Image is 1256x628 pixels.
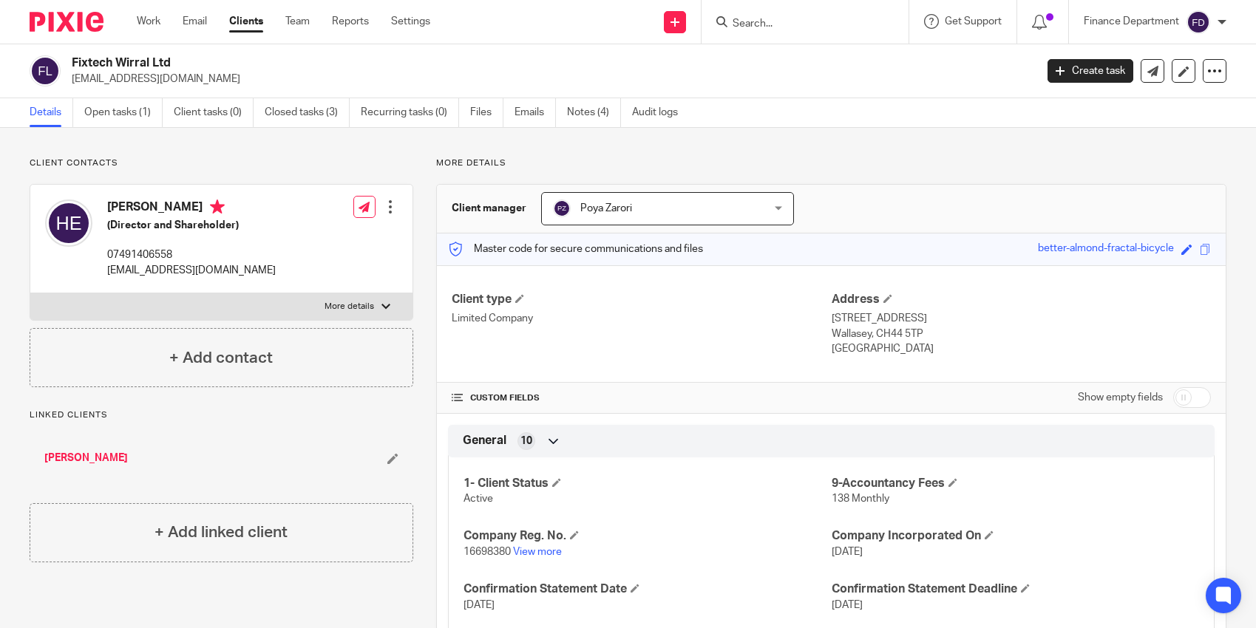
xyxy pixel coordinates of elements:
h4: Client type [452,292,831,307]
p: Limited Company [452,311,831,326]
p: Wallasey, CH44 5TP [832,327,1211,341]
span: 138 Monthly [832,494,889,504]
h4: + Add contact [169,347,273,369]
span: 10 [520,434,532,448]
h5: (Director and Shareholder) [107,218,276,233]
h2: Fixtech Wirral Ltd [72,55,835,71]
a: Settings [391,14,430,29]
span: Active [464,494,493,504]
p: More details [325,301,374,313]
h4: 1- Client Status [464,476,831,491]
div: better-almond-fractal-bicycle [1038,241,1174,258]
a: Work [137,14,160,29]
a: Notes (4) [567,98,621,127]
span: [DATE] [832,600,863,610]
h4: Company Incorporated On [832,528,1199,544]
span: [DATE] [464,600,495,610]
span: General [463,433,506,448]
a: Emails [515,98,556,127]
a: Clients [229,14,263,29]
a: Client tasks (0) [174,98,254,127]
i: Primary [210,199,225,214]
a: Email [183,14,207,29]
span: 16698380 [464,547,511,557]
h4: Confirmation Statement Date [464,581,831,597]
img: Pixie [30,12,103,32]
span: [DATE] [832,547,863,557]
p: Linked clients [30,409,413,421]
a: [PERSON_NAME] [44,451,128,465]
a: Details [30,98,73,127]
input: Search [731,18,864,31]
p: [EMAIL_ADDRESS][DOMAIN_NAME] [107,263,276,278]
img: svg%3E [1187,10,1210,34]
a: Team [285,14,310,29]
h3: Client manager [452,201,526,216]
img: svg%3E [45,199,92,247]
p: Finance Department [1084,14,1179,29]
h4: Confirmation Statement Deadline [832,581,1199,597]
label: Show empty fields [1078,390,1163,405]
h4: + Add linked client [155,521,288,544]
a: Open tasks (1) [84,98,163,127]
img: svg%3E [30,55,61,86]
p: Master code for secure communications and files [448,242,703,256]
a: Recurring tasks (0) [361,98,459,127]
img: svg%3E [553,199,571,217]
a: Create task [1048,59,1133,83]
p: [GEOGRAPHIC_DATA] [832,341,1211,356]
a: Audit logs [632,98,689,127]
p: More details [436,157,1226,169]
a: View more [513,547,562,557]
p: Client contacts [30,157,413,169]
p: [STREET_ADDRESS] [832,311,1211,326]
p: 07491406558 [107,248,276,262]
h4: CUSTOM FIELDS [452,392,831,404]
a: Files [470,98,503,127]
a: Reports [332,14,369,29]
h4: [PERSON_NAME] [107,199,276,218]
h4: 9-Accountancy Fees [832,476,1199,491]
h4: Address [832,292,1211,307]
span: Get Support [945,16,1002,27]
h4: Company Reg. No. [464,528,831,544]
span: Poya Zarori [580,203,632,214]
p: [EMAIL_ADDRESS][DOMAIN_NAME] [72,72,1025,86]
a: Closed tasks (3) [265,98,350,127]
